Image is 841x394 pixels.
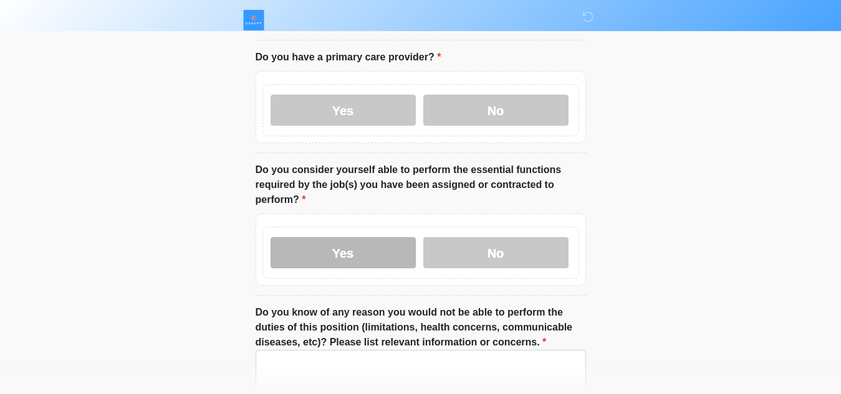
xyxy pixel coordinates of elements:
label: Do you have a primary care provider? [256,50,441,65]
label: Yes [271,95,416,126]
label: No [423,95,569,126]
label: No [423,237,569,268]
label: Yes [271,237,416,268]
label: Do you consider yourself able to perform the essential functions required by the job(s) you have ... [256,162,586,207]
img: ESHYFT Logo [243,9,264,30]
label: Do you know of any reason you would not be able to perform the duties of this position (limitatio... [256,305,586,350]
